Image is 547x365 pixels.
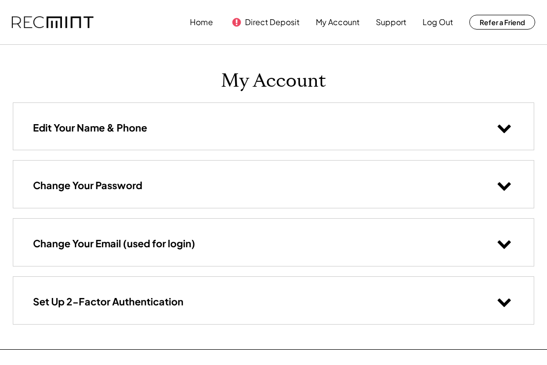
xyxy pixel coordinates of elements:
[33,179,142,192] h3: Change Your Password
[190,12,213,32] button: Home
[33,237,195,250] h3: Change Your Email (used for login)
[12,16,93,29] img: recmint-logotype%403x.png
[423,12,453,32] button: Log Out
[221,69,326,93] h1: My Account
[376,12,406,32] button: Support
[33,121,147,134] h3: Edit Your Name & Phone
[33,295,183,308] h3: Set Up 2-Factor Authentication
[245,12,300,32] button: Direct Deposit
[316,12,360,32] button: My Account
[469,15,535,30] button: Refer a Friend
